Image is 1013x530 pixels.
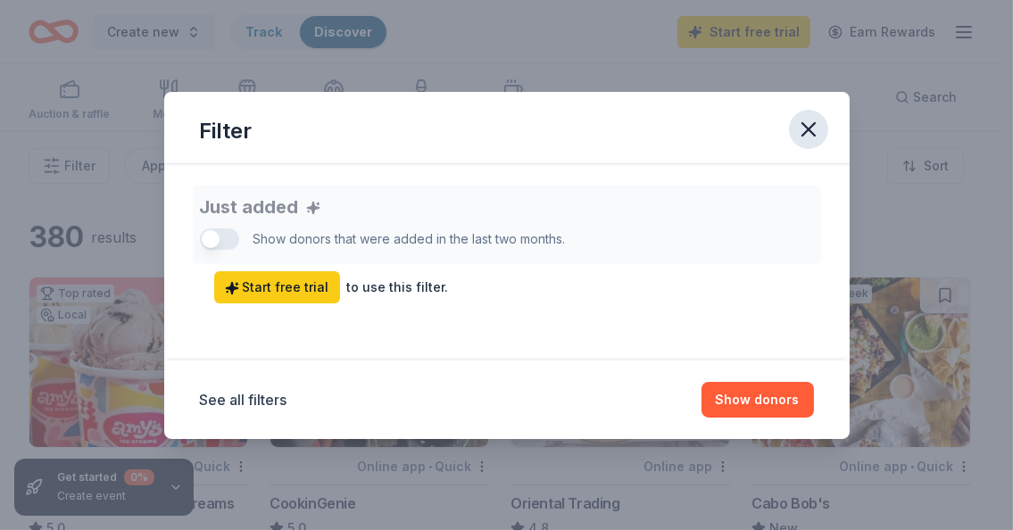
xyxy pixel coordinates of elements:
button: See all filters [200,389,287,410]
span: Start free trial [225,277,329,298]
div: to use this filter. [347,277,449,298]
button: Show donors [702,382,814,418]
div: Filter [200,117,253,145]
a: Start free trial [214,271,340,303]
